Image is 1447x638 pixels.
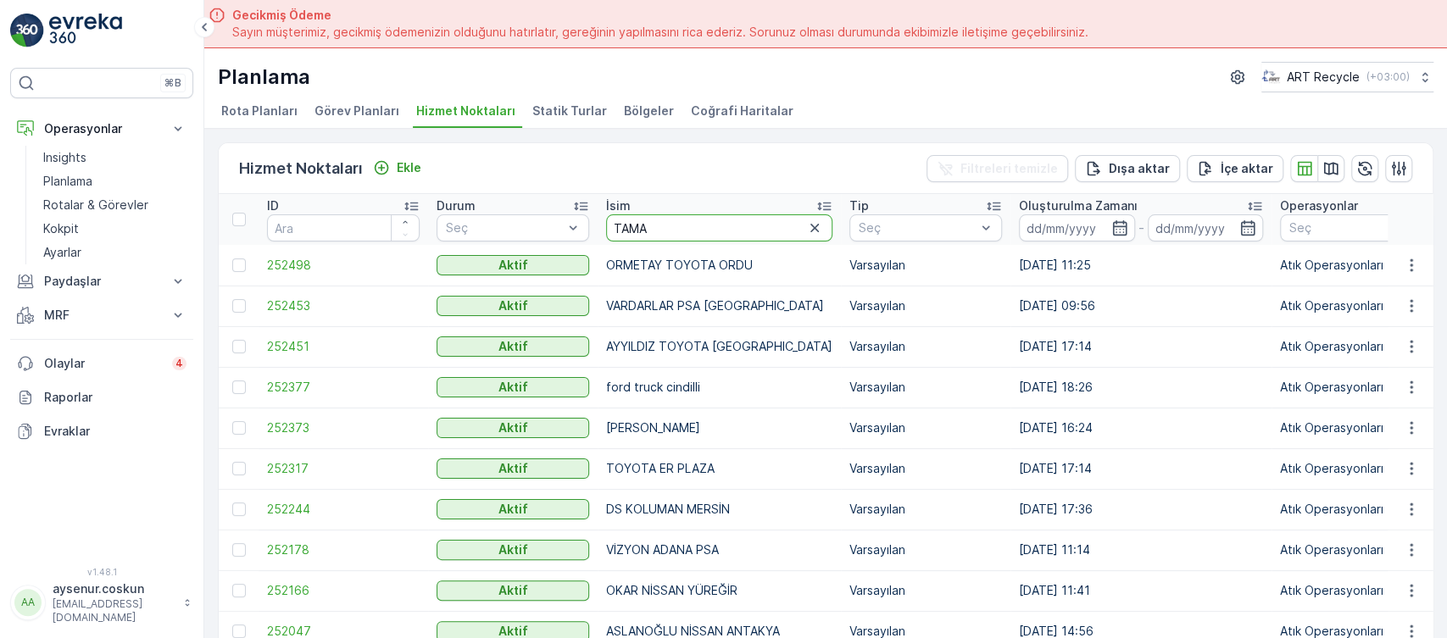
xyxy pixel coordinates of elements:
p: ART Recycle [1287,69,1360,86]
td: VARDARLAR PSA [GEOGRAPHIC_DATA] [598,286,841,326]
a: 252451 [267,338,420,355]
button: Filtreleri temizle [927,155,1068,182]
p: Operasyonlar [44,120,159,137]
span: Rota Planları [221,103,298,119]
a: Kokpit [36,217,193,241]
td: AYYILDIZ TOYOTA [GEOGRAPHIC_DATA] [598,326,841,367]
img: logo_light-DOdMpM7g.png [49,14,122,47]
p: İçe aktar [1221,160,1273,177]
button: Dışa aktar [1075,155,1180,182]
td: [DATE] 11:14 [1010,530,1272,570]
p: MRF [44,307,159,324]
div: Toggle Row Selected [232,299,246,313]
a: Ayarlar [36,241,193,264]
td: Varsayılan [841,367,1010,408]
a: 252166 [267,582,420,599]
p: Raporlar [44,389,186,406]
div: Toggle Row Selected [232,421,246,435]
button: Aktif [437,580,589,601]
a: 252373 [267,419,420,436]
p: Insights [43,149,86,166]
td: ford truck cindilli [598,367,841,408]
a: 252244 [267,501,420,518]
p: Planlama [43,173,92,190]
button: Aktif [437,296,589,316]
p: - [1138,218,1144,238]
td: Varsayılan [841,408,1010,448]
div: Toggle Row Selected [232,624,246,638]
a: 252498 [267,257,420,274]
p: Oluşturulma Zamanı [1019,197,1138,214]
button: İçe aktar [1187,155,1283,182]
div: Toggle Row Selected [232,584,246,597]
td: [DATE] 11:41 [1010,570,1272,611]
input: dd/mm/yyyy [1019,214,1135,241]
button: ART Recycle(+03:00) [1261,62,1433,92]
p: Ekle [397,159,421,176]
p: Kokpit [43,220,79,237]
img: logo [10,14,44,47]
p: Tip [849,197,869,214]
div: AA [14,589,42,616]
td: [DATE] 17:14 [1010,326,1272,367]
p: Operasyonlar [1280,197,1358,214]
button: Aktif [437,418,589,438]
td: TOYOTA ER PLAZA [598,448,841,489]
p: ⌘B [164,76,181,90]
p: Olaylar [44,355,162,372]
a: 252178 [267,541,420,558]
p: Seç [446,219,563,236]
td: [DATE] 17:36 [1010,489,1272,530]
p: 4 [175,357,183,370]
p: aysenur.coskun [53,580,175,597]
td: Varsayılan [841,570,1010,611]
p: Aktif [498,297,528,314]
p: Ayarlar [43,244,81,261]
span: 252377 [267,379,420,396]
p: Filtreleri temizle [960,160,1058,177]
a: 252317 [267,460,420,477]
div: Toggle Row Selected [232,380,246,394]
span: Sayın müşterimiz, gecikmiş ödemenizin olduğunu hatırlatır, gereğinin yapılmasını rica ederiz. Sor... [232,24,1088,41]
button: MRF [10,298,193,332]
div: Toggle Row Selected [232,258,246,272]
button: Aktif [437,377,589,397]
p: Evraklar [44,423,186,440]
p: Dışa aktar [1109,160,1170,177]
td: [DATE] 11:25 [1010,245,1272,286]
span: Coğrafi Haritalar [691,103,793,119]
a: Planlama [36,169,193,193]
div: Toggle Row Selected [232,340,246,353]
span: Görev Planları [314,103,399,119]
p: İsim [606,197,631,214]
button: Aktif [437,336,589,357]
button: Paydaşlar [10,264,193,298]
a: Insights [36,146,193,169]
td: DS KOLUMAN MERSİN [598,489,841,530]
p: Aktif [498,419,528,436]
td: Varsayılan [841,286,1010,326]
td: [DATE] 16:24 [1010,408,1272,448]
td: Varsayılan [841,489,1010,530]
span: Bölgeler [624,103,674,119]
td: ORMETAY TOYOTA ORDU [598,245,841,286]
td: Varsayılan [841,530,1010,570]
p: Aktif [498,257,528,274]
p: Durum [437,197,476,214]
span: Statik Turlar [532,103,607,119]
p: Seç [859,219,976,236]
a: Evraklar [10,414,193,448]
p: Rotalar & Görevler [43,197,148,214]
p: Aktif [498,501,528,518]
div: Toggle Row Selected [232,502,246,516]
td: Varsayılan [841,245,1010,286]
button: Aktif [437,255,589,275]
div: Toggle Row Selected [232,462,246,475]
button: Operasyonlar [10,112,193,146]
p: [EMAIL_ADDRESS][DOMAIN_NAME] [53,597,175,624]
p: Hizmet Noktaları [239,157,363,180]
p: Aktif [498,582,528,599]
img: image_23.png [1261,68,1280,86]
